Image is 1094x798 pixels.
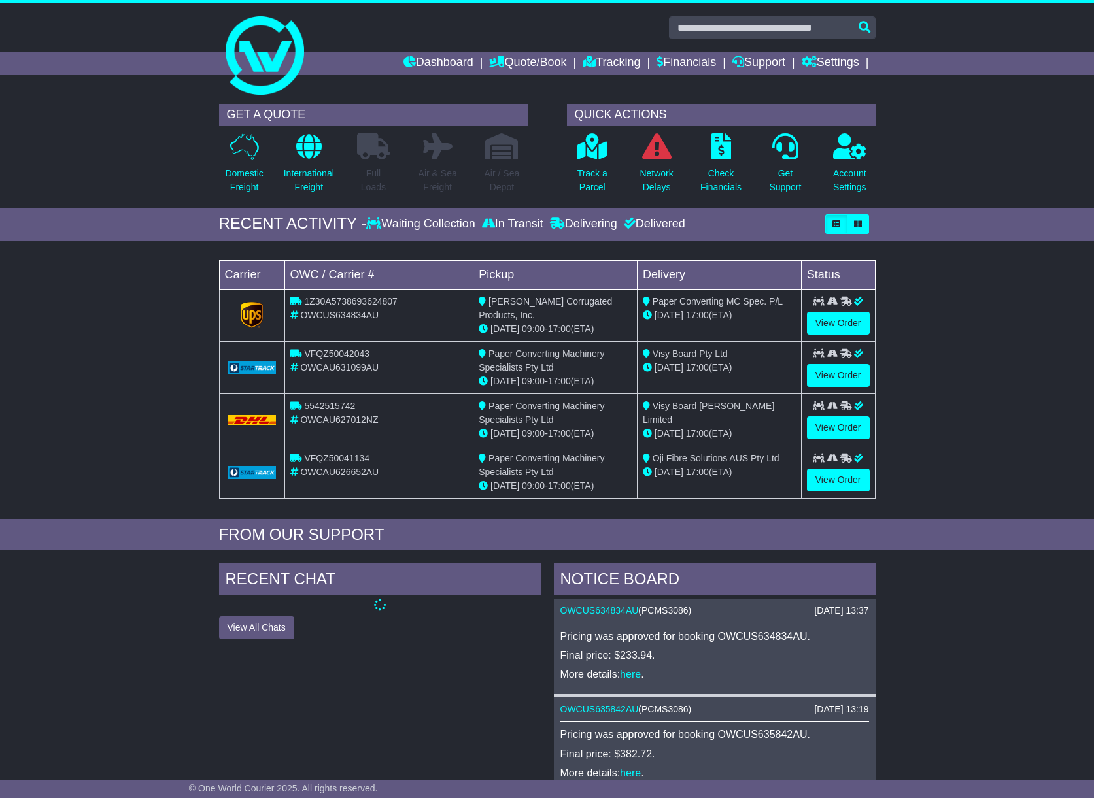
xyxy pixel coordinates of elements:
span: Paper Converting Machinery Specialists Pty Ltd [479,348,604,373]
a: here [620,767,641,778]
span: PCMS3086 [641,704,689,714]
p: Get Support [769,167,801,194]
a: Quote/Book [489,52,566,75]
div: [DATE] 13:19 [814,704,868,715]
a: here [620,669,641,680]
span: OWCAU626652AU [300,467,379,477]
span: [DATE] [490,428,519,439]
span: 17:00 [686,467,709,477]
a: View Order [807,416,870,439]
a: Track aParcel [577,133,608,201]
td: Pickup [473,260,638,289]
div: Waiting Collection [366,217,478,231]
span: 09:00 [522,428,545,439]
span: 09:00 [522,480,545,491]
a: Dashboard [403,52,473,75]
span: [DATE] [655,467,683,477]
p: Pricing was approved for booking OWCUS634834AU. [560,630,869,642]
p: Full Loads [357,167,390,194]
div: Delivered [621,217,685,231]
a: Tracking [583,52,640,75]
p: Domestic Freight [225,167,263,194]
td: Delivery [637,260,801,289]
img: GetCarrierServiceLogo [241,302,263,328]
span: 17:00 [548,376,571,386]
p: Track a Parcel [577,167,607,194]
a: AccountSettings [832,133,867,201]
span: OWCAU627012NZ [300,414,378,425]
a: GetSupport [768,133,802,201]
span: Paper Converting Machinery Specialists Pty Ltd [479,453,604,477]
a: Financials [657,52,716,75]
img: GetCarrierServiceLogo [228,466,277,479]
td: Status [801,260,875,289]
p: Check Financials [700,167,742,194]
button: View All Chats [219,616,294,639]
span: [DATE] [655,362,683,373]
span: Paper Converting MC Spec. P/L [653,296,783,307]
a: View Order [807,469,870,491]
span: 17:00 [548,480,571,491]
span: 17:00 [686,428,709,439]
div: (ETA) [643,427,796,441]
p: International Freight [284,167,334,194]
p: Final price: $233.94. [560,649,869,661]
div: ( ) [560,704,869,715]
div: GET A QUOTE [219,104,528,126]
div: (ETA) [643,308,796,322]
p: Air / Sea Depot [485,167,520,194]
a: DomesticFreight [224,133,264,201]
p: Final price: $382.72. [560,748,869,760]
span: [DATE] [490,324,519,334]
div: - (ETA) [479,374,632,388]
span: [DATE] [490,480,519,491]
div: - (ETA) [479,479,632,493]
span: 09:00 [522,324,545,334]
span: OWCAU631099AU [300,362,379,373]
div: RECENT ACTIVITY - [219,214,367,233]
p: Air & Sea Freight [419,167,457,194]
span: [PERSON_NAME] Corrugated Products, Inc. [479,296,612,320]
a: OWCUS635842AU [560,704,639,714]
a: Settings [802,52,859,75]
div: - (ETA) [479,322,632,336]
span: VFQZ50042043 [304,348,369,359]
span: 1Z30A5738693624807 [304,296,397,307]
img: GetCarrierServiceLogo [228,361,277,374]
span: Visy Board Pty Ltd [653,348,728,359]
span: Paper Converting Machinery Specialists Pty Ltd [479,401,604,425]
div: ( ) [560,605,869,616]
div: Delivering [547,217,621,231]
div: [DATE] 13:37 [814,605,868,616]
span: [DATE] [490,376,519,386]
p: More details: . [560,668,869,680]
img: DHL.png [228,415,277,425]
a: Support [732,52,785,75]
span: 17:00 [548,324,571,334]
p: Network Delays [640,167,673,194]
div: In Transit [479,217,547,231]
span: 5542515742 [304,401,355,411]
span: [DATE] [655,310,683,320]
div: NOTICE BOARD [554,563,876,599]
div: QUICK ACTIONS [567,104,876,126]
div: (ETA) [643,465,796,479]
a: View Order [807,364,870,387]
a: InternationalFreight [283,133,335,201]
a: OWCUS634834AU [560,605,639,616]
span: © One World Courier 2025. All rights reserved. [189,783,378,793]
span: [DATE] [655,428,683,439]
span: Oji Fibre Solutions AUS Pty Ltd [653,453,779,463]
p: More details: . [560,767,869,779]
span: 09:00 [522,376,545,386]
div: FROM OUR SUPPORT [219,525,876,544]
p: Account Settings [833,167,866,194]
div: (ETA) [643,361,796,374]
div: RECENT CHAT [219,563,541,599]
span: 17:00 [548,428,571,439]
span: 17:00 [686,362,709,373]
a: View Order [807,312,870,335]
p: Pricing was approved for booking OWCUS635842AU. [560,728,869,740]
span: 17:00 [686,310,709,320]
div: - (ETA) [479,427,632,441]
